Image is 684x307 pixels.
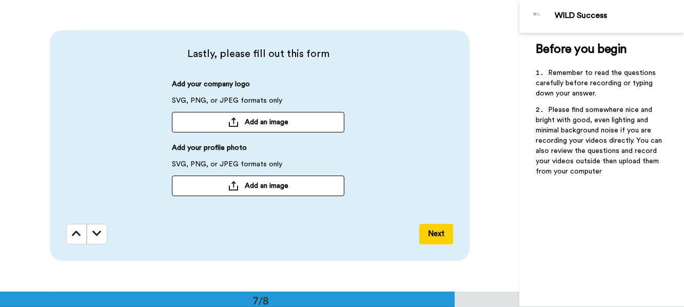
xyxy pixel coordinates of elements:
span: Before you begin [536,43,627,55]
span: SVG, PNG, or JPEG formats only [172,159,282,176]
span: Add an image [245,117,288,127]
span: Lastly, please fill out this form [66,47,450,61]
span: SVG, PNG, or JPEG formats only [172,95,282,112]
span: Add an image [245,181,288,191]
div: WILD Success [555,11,683,21]
button: Next [419,224,453,244]
img: Profile Image [525,4,550,29]
span: Add your company logo [172,79,250,95]
span: Please find somewhere nice and bright with good, even lighting and minimal background noise if yo... [536,106,664,175]
span: Remember to read the questions carefully before recording or typing down your answer. [536,69,658,97]
button: Add an image [172,176,344,196]
span: Add your profile photo [172,143,247,159]
button: Add an image [172,112,344,132]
